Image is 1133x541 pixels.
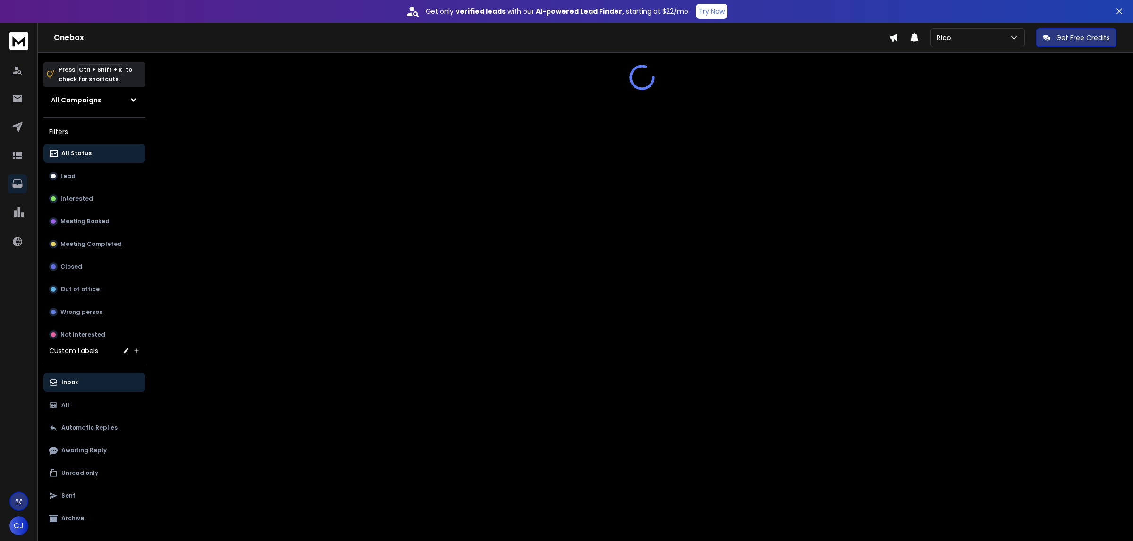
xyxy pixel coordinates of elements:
span: Ctrl + Shift + k [77,64,123,75]
button: Sent [43,486,145,505]
h3: Filters [43,125,145,138]
p: Wrong person [60,308,103,316]
h3: Custom Labels [49,346,98,355]
p: Inbox [61,379,78,386]
img: logo [9,32,28,50]
button: Wrong person [43,303,145,321]
p: Try Now [699,7,725,16]
p: Meeting Booked [60,218,110,225]
button: Closed [43,257,145,276]
button: Awaiting Reply [43,441,145,460]
p: Unread only [61,469,98,477]
button: CJ [9,516,28,535]
button: All Status [43,144,145,163]
button: All Campaigns [43,91,145,110]
button: Meeting Booked [43,212,145,231]
p: Archive [61,515,84,522]
p: Sent [61,492,76,499]
h1: Onebox [54,32,889,43]
p: Press to check for shortcuts. [59,65,132,84]
button: All [43,396,145,414]
button: Automatic Replies [43,418,145,437]
button: Unread only [43,464,145,482]
button: Lead [43,167,145,186]
p: Get Free Credits [1056,33,1110,42]
button: Meeting Completed [43,235,145,254]
button: Not Interested [43,325,145,344]
button: Archive [43,509,145,528]
button: Out of office [43,280,145,299]
p: All [61,401,69,409]
button: Interested [43,189,145,208]
p: Out of office [60,286,100,293]
p: Awaiting Reply [61,447,107,454]
p: All Status [61,150,92,157]
p: Rico [937,33,955,42]
p: Automatic Replies [61,424,118,431]
p: Closed [60,263,82,270]
p: Lead [60,172,76,180]
h1: All Campaigns [51,95,101,105]
button: Try Now [696,4,727,19]
strong: AI-powered Lead Finder, [536,7,624,16]
p: Interested [60,195,93,203]
p: Meeting Completed [60,240,122,248]
button: Get Free Credits [1036,28,1116,47]
button: Inbox [43,373,145,392]
p: Not Interested [60,331,105,338]
p: Get only with our starting at $22/mo [426,7,688,16]
strong: verified leads [456,7,506,16]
